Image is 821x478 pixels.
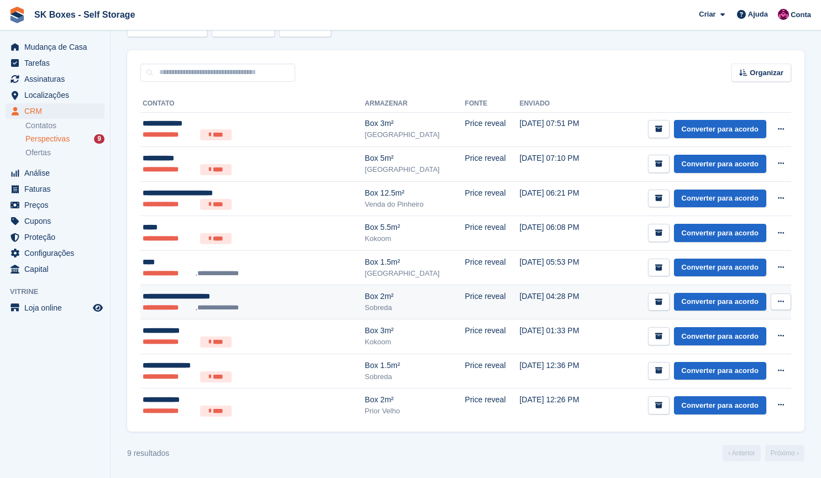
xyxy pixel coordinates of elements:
[6,213,104,229] a: menu
[24,229,91,245] span: Proteção
[365,325,465,337] div: Box 3m²
[25,148,51,158] span: Ofertas
[365,360,465,371] div: Box 1.5m²
[94,134,104,144] div: 9
[25,134,70,144] span: Perspectivas
[6,71,104,87] a: menu
[365,129,465,140] div: [GEOGRAPHIC_DATA]
[365,302,465,313] div: Sobreda
[465,319,520,354] td: Price reveal
[465,216,520,251] td: Price reveal
[365,337,465,348] div: Kokoom
[24,197,91,213] span: Preços
[465,147,520,182] td: Price reveal
[6,261,104,277] a: menu
[465,95,520,113] th: Fonte
[791,9,811,20] span: Conta
[9,7,25,23] img: stora-icon-8386f47178a22dfd0bd8f6a31ec36ba5ce8667c1dd55bd0f319d3a0aa187defe.svg
[25,147,104,159] a: Ofertas
[30,6,139,24] a: SK Boxes - Self Storage
[778,9,789,20] img: Joana Alegria
[10,286,110,297] span: Vitrine
[674,327,766,345] a: Converter para acordo
[720,445,807,461] nav: Page
[765,445,804,461] a: Próximo
[6,103,104,119] a: menu
[365,118,465,129] div: Box 3m²
[6,165,104,181] a: menu
[750,67,783,78] span: Organizar
[6,197,104,213] a: menu
[365,187,465,199] div: Box 12.5m²
[25,133,104,145] a: Perspectivas 9
[365,371,465,382] div: Sobreda
[465,285,520,319] td: Price reveal
[24,39,91,55] span: Mudança de Casa
[748,9,768,20] span: Ajuda
[465,251,520,285] td: Price reveal
[520,251,599,285] td: [DATE] 05:53 PM
[25,120,104,131] a: Contatos
[91,301,104,314] a: Loja de pré-visualização
[723,445,761,461] a: Anterior
[365,222,465,233] div: Box 5.5m²
[6,55,104,71] a: menu
[520,319,599,354] td: [DATE] 01:33 PM
[24,55,91,71] span: Tarefas
[365,233,465,244] div: Kokoom
[465,354,520,388] td: Price reveal
[699,9,715,20] span: Criar
[365,291,465,302] div: Box 2m²
[365,153,465,164] div: Box 5m²
[674,293,766,311] a: Converter para acordo
[465,112,520,147] td: Price reveal
[6,300,104,316] a: menu
[6,87,104,103] a: menu
[365,199,465,210] div: Venda do Pinheiro
[520,216,599,251] td: [DATE] 06:08 PM
[520,95,599,113] th: Enviado
[6,181,104,197] a: menu
[24,165,91,181] span: Análise
[24,71,91,87] span: Assinaturas
[365,406,465,417] div: Prior Velho
[24,245,91,261] span: Configurações
[24,87,91,103] span: Localizações
[520,147,599,182] td: [DATE] 07:10 PM
[365,164,465,175] div: [GEOGRAPHIC_DATA]
[674,396,766,414] a: Converter para acordo
[674,155,766,173] a: Converter para acordo
[520,354,599,388] td: [DATE] 12:36 PM
[365,268,465,279] div: [GEOGRAPHIC_DATA]
[365,394,465,406] div: Box 2m²
[674,190,766,208] a: Converter para acordo
[674,362,766,380] a: Converter para acordo
[674,224,766,242] a: Converter para acordo
[674,120,766,138] a: Converter para acordo
[465,181,520,216] td: Price reveal
[24,300,91,316] span: Loja online
[520,388,599,423] td: [DATE] 12:26 PM
[24,103,91,119] span: CRM
[520,112,599,147] td: [DATE] 07:51 PM
[520,181,599,216] td: [DATE] 06:21 PM
[140,95,365,113] th: Contato
[6,39,104,55] a: menu
[465,388,520,423] td: Price reveal
[24,261,91,277] span: Capital
[674,259,766,277] a: Converter para acordo
[520,285,599,319] td: [DATE] 04:28 PM
[365,256,465,268] div: Box 1.5m²
[6,245,104,261] a: menu
[365,95,465,113] th: Armazenar
[24,181,91,197] span: Faturas
[6,229,104,245] a: menu
[24,213,91,229] span: Cupons
[127,448,169,459] div: 9 resultados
